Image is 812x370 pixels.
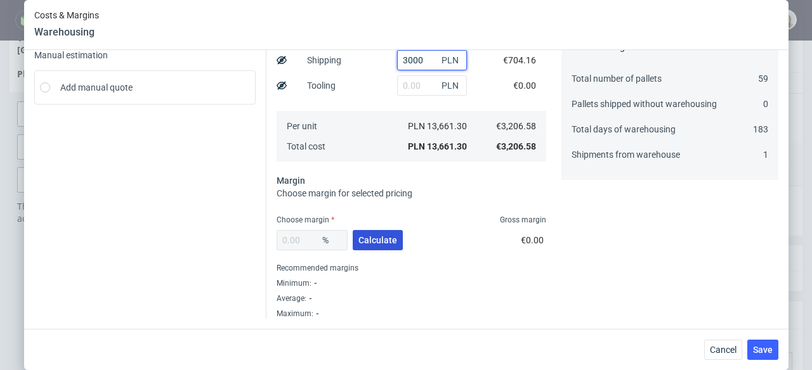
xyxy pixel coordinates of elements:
[320,231,345,249] span: %
[358,236,397,245] span: Calculate
[579,6,656,13] small: Add line item from VMA
[486,231,556,252] th: Net Total
[60,81,133,94] span: Add manual quote
[307,80,336,91] label: Tooling
[758,73,768,84] span: 59
[34,50,256,60] span: Manual estimation
[521,235,544,245] span: €0.00
[287,141,325,151] span: Total cost
[439,77,464,94] span: PLN
[439,51,464,69] span: PLN
[277,175,305,186] span: Margin
[17,127,192,152] a: Duplicate Offer
[572,124,676,134] span: Total days of warehousing
[572,150,680,160] span: Shipments from warehouse
[572,99,717,109] span: Pallets shipped without warehousing
[408,141,467,151] span: PLN 13,661.30
[10,160,200,192] div: This offer cannot be deleted, because it's accepted, rejected or deleted already.
[445,113,480,145] td: 1
[556,231,657,252] th: Dependencies
[34,10,99,20] span: Costs & Margins
[269,87,322,96] span: Source:
[705,231,761,252] th: Status
[738,6,789,13] small: Add other item
[513,6,572,13] small: Add PIM line item
[353,230,403,250] button: Calculate
[217,212,298,222] span: Rejected Line Items
[571,53,621,103] td: €0.00
[662,6,731,13] small: Add custom line item
[269,150,440,189] div: Custom • Custom
[621,53,676,103] td: €0.00
[209,231,270,252] th: Design
[571,32,621,53] th: Dependencies
[313,309,319,319] div: -
[681,166,719,176] span: Accepted
[303,231,356,252] th: Name
[264,32,445,53] th: Name
[277,291,546,306] div: Average :
[763,150,768,160] span: 1
[270,231,303,252] th: ID
[338,297,383,309] a: markdown
[17,94,192,119] a: Create sampling offer
[235,165,259,175] a: HSHL
[269,151,387,164] span: Ecommerce Shipper box Small
[480,32,516,53] th: Unit Price
[17,27,131,39] strong: Phone [PHONE_NUMBER]
[408,121,467,131] span: PLN 13,661.30
[277,260,546,276] div: Recommended margins
[496,121,536,131] span: €3,206.58
[356,231,414,252] th: Quant.
[209,261,802,289] div: Notes displayed below the Offer
[513,80,536,91] span: €0.00
[277,188,412,198] span: Choose margin for selected pricing
[269,58,440,98] div: Custom • Custom
[516,32,571,53] th: Net Total
[621,145,676,195] td: €19,200.00
[572,73,662,84] span: Total number of pallets
[269,59,389,72] span: Ecommerce Shipper Box Large
[445,145,480,195] td: 48000
[269,123,306,136] span: Warehousing
[277,306,546,319] div: Maximum :
[753,124,768,134] span: 183
[294,87,322,96] a: CAXH-1
[676,32,727,53] th: Status
[747,340,778,360] button: Save
[391,61,437,71] span: SPEC- 214596
[503,55,536,65] span: €704.16
[277,215,334,224] label: Choose margin
[17,61,192,86] a: Create prototyping offer
[415,231,487,252] th: Unit Price
[753,345,773,354] span: Save
[445,32,480,53] th: Quant.
[306,293,312,303] div: -
[657,231,705,252] th: Total
[397,75,467,96] input: 0.00
[277,276,546,291] div: Minimum :
[235,73,258,83] a: DETO
[34,25,99,39] header: Warehousing
[571,145,621,195] td: €0.00
[307,55,341,65] label: Shipping
[311,278,317,288] div: -
[389,153,435,163] span: SPEC- 214597
[217,8,308,18] span: Accepted Line Items
[294,179,321,188] a: CAXG-1
[269,179,321,188] span: Source:
[287,121,317,131] span: Per unit
[230,32,264,53] th: LIID
[710,345,737,354] span: Cancel
[445,53,480,103] td: 48000
[621,32,676,53] th: Total
[681,74,719,84] span: Accepted
[480,145,516,195] td: €0.40
[732,73,766,83] span: 0 quotes
[397,50,467,70] input: 0.00
[732,165,766,175] span: 0 quotes
[496,141,536,151] span: €3,206.58
[516,145,571,195] td: €19,200.00
[500,215,546,225] span: Gross margin
[763,99,768,109] span: 0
